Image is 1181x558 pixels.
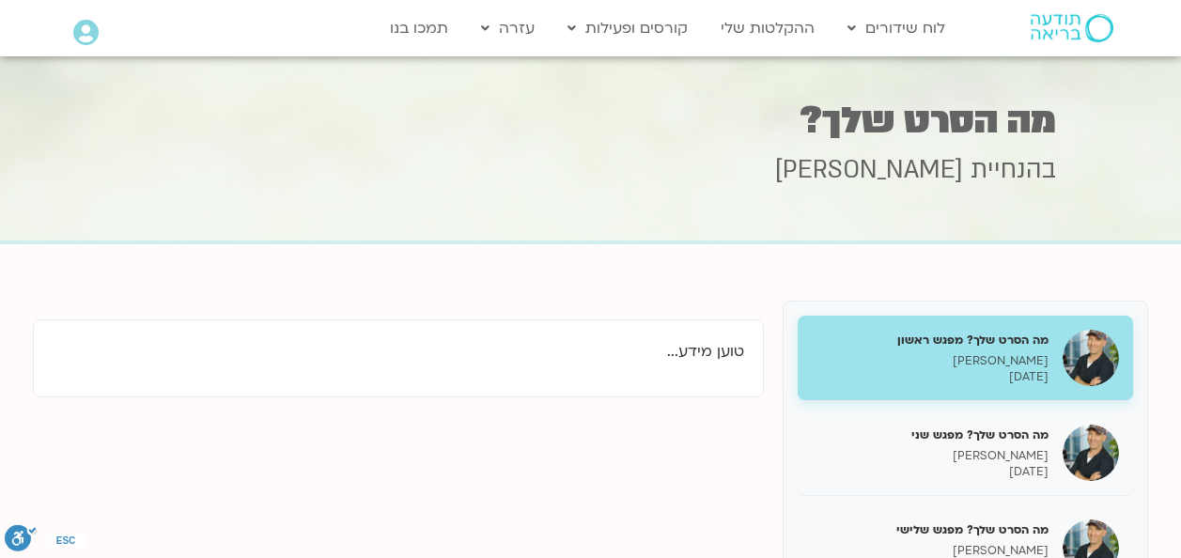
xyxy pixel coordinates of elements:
[775,153,963,187] span: [PERSON_NAME]
[1063,425,1119,481] img: מה הסרט שלך? מפגש שני
[126,102,1056,139] h1: מה הסרט שלך?
[53,339,744,364] p: טוען מידע...
[812,464,1049,480] p: [DATE]
[812,353,1049,369] p: [PERSON_NAME]
[381,10,458,46] a: תמכו בנו
[1063,330,1119,386] img: מה הסרט שלך? מפגש ראשון
[838,10,955,46] a: לוח שידורים
[1031,14,1113,42] img: תודעה בריאה
[812,369,1049,385] p: [DATE]
[812,448,1049,464] p: [PERSON_NAME]
[711,10,824,46] a: ההקלטות שלי
[812,332,1049,349] h5: מה הסרט שלך? מפגש ראשון
[558,10,697,46] a: קורסים ופעילות
[812,426,1049,443] h5: מה הסרט שלך? מפגש שני
[971,153,1056,187] span: בהנחיית
[472,10,544,46] a: עזרה
[812,521,1049,538] h5: מה הסרט שלך? מפגש שלישי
